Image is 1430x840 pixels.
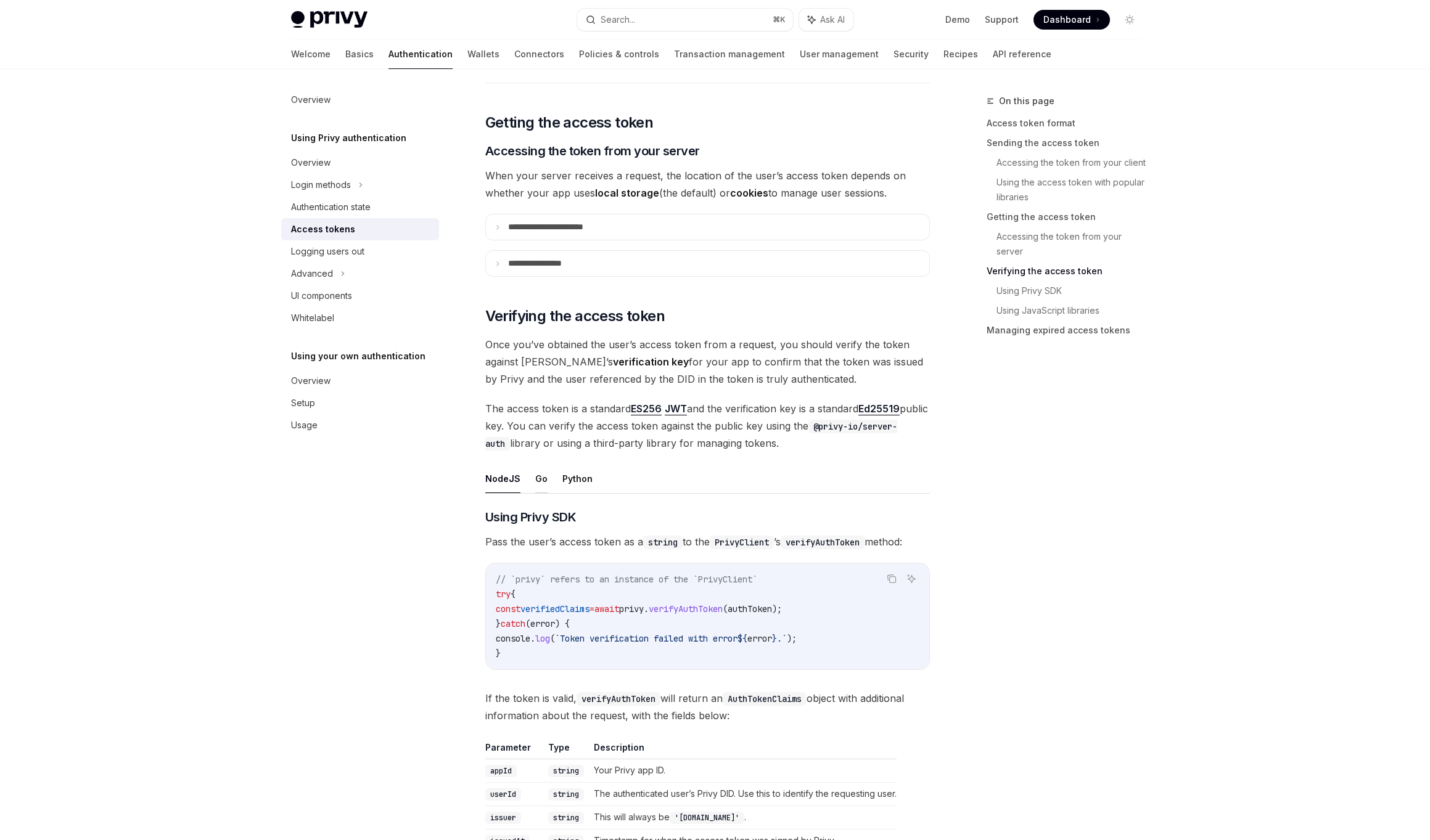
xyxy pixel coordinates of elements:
[800,39,879,69] a: User management
[577,9,793,31] button: Search...⌘K
[291,418,318,433] div: Usage
[485,765,517,777] code: appId
[993,39,1051,69] a: API reference
[496,574,757,585] span: // `privy` refers to an instance of the `PrivyClient`
[987,261,1149,281] a: Verifying the access token
[291,155,331,170] div: Overview
[555,633,738,644] span: `Token verification failed with error
[548,765,584,777] code: string
[772,603,782,614] span: );
[820,14,845,26] span: Ask AI
[999,94,1054,108] span: On this page
[799,9,853,31] button: Ask AI
[987,133,1149,153] a: Sending the access token
[589,741,897,759] th: Description
[485,400,930,452] span: The access token is a standard and the verification key is a standard public key. You can verify ...
[291,396,315,410] div: Setup
[485,741,543,759] th: Parameter
[644,603,649,614] span: .
[670,812,744,824] code: '[DOMAIN_NAME]'
[548,812,584,824] code: string
[728,603,772,614] span: authToken
[485,508,577,526] span: Using Privy SDK
[345,39,374,69] a: Basics
[945,14,970,26] a: Demo
[535,633,550,644] span: log
[781,536,865,549] code: verifyAuthToken
[562,464,593,493] button: Python
[903,571,919,587] button: Ask AI
[943,39,978,69] a: Recipes
[996,281,1149,301] a: Using Privy SDK
[996,301,1149,320] a: Using JavaScript libraries
[496,633,530,644] span: console
[613,356,689,368] strong: verification key
[511,589,516,600] span: {
[485,167,930,202] span: When your server receives a request, the location of the user’s access token depends on whether y...
[550,633,555,644] span: (
[485,113,654,133] span: Getting the access token
[1120,10,1140,30] button: Toggle dark mode
[291,222,355,237] div: Access tokens
[281,414,439,436] a: Usage
[543,741,589,759] th: Type
[723,692,807,706] code: AuthTokenClaims
[281,370,439,392] a: Overview
[589,783,897,806] td: The authenticated user’s Privy DID. Use this to identify the requesting user.
[589,806,897,830] td: This will always be .
[291,349,425,364] h5: Using your own authentication
[738,633,747,644] span: ${
[555,618,570,629] span: ) {
[643,536,683,549] code: string
[291,288,352,303] div: UI components
[291,39,331,69] a: Welcome
[894,39,929,69] a: Security
[485,336,930,388] span: Once you’ve obtained the user’s access token from a request, you should verify the token against ...
[281,152,439,174] a: Overview
[485,464,520,493] button: NodeJS
[530,633,535,644] span: .
[589,759,897,783] td: Your Privy app ID.
[594,603,619,614] span: await
[579,39,659,69] a: Policies & controls
[619,603,644,614] span: privy
[987,113,1149,133] a: Access token format
[388,39,453,69] a: Authentication
[1033,10,1110,30] a: Dashboard
[535,464,548,493] button: Go
[291,177,351,192] div: Login methods
[281,196,439,218] a: Authentication state
[485,812,521,824] code: issuer
[772,633,777,644] span: }
[710,536,774,549] code: PrivyClient
[291,11,368,28] img: light logo
[525,618,530,629] span: (
[985,14,1019,26] a: Support
[987,207,1149,227] a: Getting the access token
[520,603,590,614] span: verifiedClaims
[773,15,786,25] span: ⌘ K
[747,633,772,644] span: error
[485,533,930,550] span: Pass the user’s access token as a to the ’s method:
[501,618,525,629] span: catch
[485,690,930,724] span: If the token is valid, will return an object with additional information about the request, with ...
[996,153,1149,173] a: Accessing the token from your client
[548,788,584,801] code: string
[496,589,511,600] span: try
[281,89,439,111] a: Overview
[996,227,1149,261] a: Accessing the token from your server
[601,12,635,27] div: Search...
[281,218,439,240] a: Access tokens
[530,618,555,629] span: error
[291,266,333,281] div: Advanced
[577,692,660,706] code: verifyAuthToken
[291,92,331,107] div: Overview
[1043,14,1091,26] span: Dashboard
[485,142,700,160] span: Accessing the token from your server
[496,603,520,614] span: const
[485,306,665,326] span: Verifying the access token
[281,307,439,329] a: Whitelabel
[631,402,662,415] a: ES256
[467,39,499,69] a: Wallets
[674,39,785,69] a: Transaction management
